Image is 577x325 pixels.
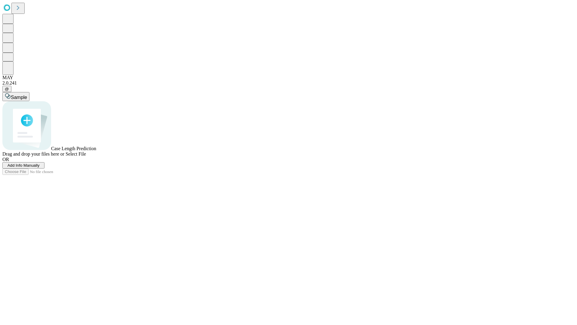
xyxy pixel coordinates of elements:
span: Sample [11,95,27,100]
span: OR [2,157,9,162]
div: MAY [2,75,575,80]
span: Case Length Prediction [51,146,96,151]
span: @ [5,87,9,91]
div: 2.0.241 [2,80,575,86]
button: Sample [2,92,29,101]
span: Add Info Manually [8,163,40,168]
button: @ [2,86,11,92]
button: Add Info Manually [2,162,44,169]
span: Select File [66,151,86,156]
span: Drag and drop your files here or [2,151,64,156]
